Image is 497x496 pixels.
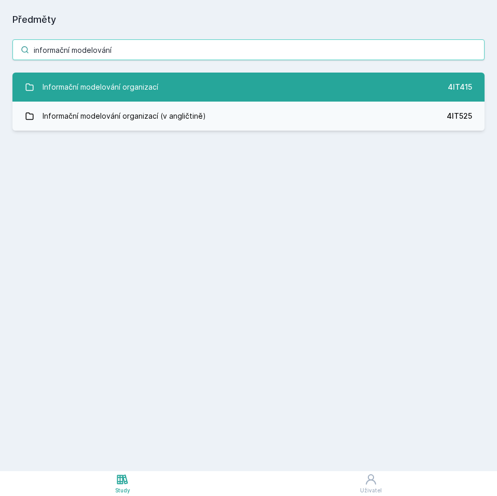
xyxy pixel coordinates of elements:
[448,82,472,92] div: 4IT415
[12,73,485,102] a: Informační modelování organizací 4IT415
[12,102,485,131] a: Informační modelování organizací (v angličtině) 4IT525
[43,106,206,126] div: Informační modelování organizací (v angličtině)
[12,39,485,60] input: Název nebo ident předmětu…
[360,487,382,494] div: Uživatel
[447,111,472,121] div: 4IT525
[43,77,158,97] div: Informační modelování organizací
[115,487,130,494] div: Study
[12,12,485,27] h1: Předměty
